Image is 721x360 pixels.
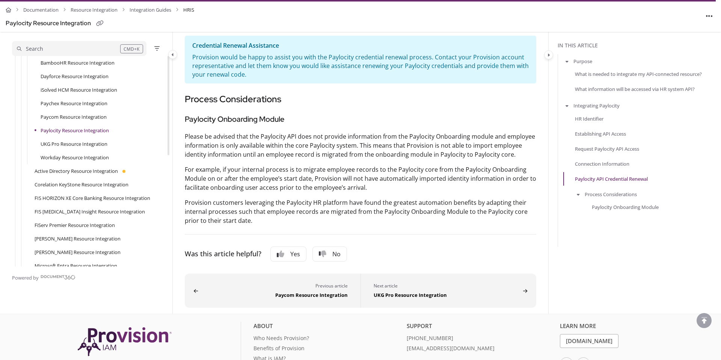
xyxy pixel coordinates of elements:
a: BambooHR Resource Integration [41,59,115,67]
a: Paycom Resource Integration [41,113,107,121]
a: [EMAIL_ADDRESS][DOMAIN_NAME] [407,344,554,354]
button: Paycom Resource Integration [185,274,360,308]
p: Credential Renewal Assistance [192,40,529,51]
img: Document360 [41,275,75,280]
div: Was this article helpful? [185,249,261,259]
a: Benefits of Provision [253,344,401,354]
a: Paychex Resource Integration [41,100,107,107]
a: Microsoft Entra Resource Integration [35,262,117,269]
a: UKG Pro Resource Integration [41,140,107,148]
button: Search [12,41,146,56]
a: What information will be accessed via HR system API? [575,85,695,93]
p: Provision would be happy to assist you with the Paylocity credential renewal process. Contact you... [192,53,529,79]
button: arrow [575,190,582,198]
button: Category toggle [168,50,177,59]
div: In this article [558,41,718,50]
div: Paylocity Resource Integration [6,18,91,29]
button: arrow [564,101,570,110]
button: Yes [270,247,306,262]
a: Workday Resource Integration [41,154,109,161]
span: HRIS [183,5,194,15]
a: Corelation KeyStone Resource Integration [35,181,128,188]
a: Paylocity Resource Integration [41,127,109,134]
button: Copy link of [94,18,106,30]
div: Learn More [560,322,707,334]
a: Paylocity API Credential Renewal [575,175,648,183]
p: Please be advised that the Paylocity API does not provide information from the Paylocity Onboardi... [185,132,536,159]
a: Documentation [23,5,59,15]
a: HR Identifier [575,115,603,122]
div: Search [26,45,43,53]
a: Integration Guides [130,5,171,15]
a: Process Considerations [585,191,637,198]
div: Paycom Resource Integration [201,290,348,299]
div: About [253,322,401,334]
button: UKG Pro Resource Integration [360,274,536,308]
div: CMD+K [120,44,143,53]
button: No [312,247,347,262]
p: Provision customers leveraging the Paylocity HR platform have found the greatest automation benef... [185,198,536,225]
button: Category toggle [544,50,553,59]
img: Provision IAM Onboarding Platform [78,327,172,356]
a: Who Needs Provision? [253,334,401,344]
a: iSolved HCM Resource Integration [41,86,117,94]
h4: Paylocity Onboarding Module [185,113,536,126]
a: Integrating Paylocity [573,102,620,109]
a: What is needed to integrate my API-connected resource? [575,70,702,78]
a: Purpose [573,57,592,65]
button: arrow [564,57,570,65]
a: [PHONE_NUMBER] [407,334,554,344]
a: FIS HORIZON XE Core Banking Resource Integration [35,194,150,202]
a: Home [6,5,11,15]
button: Filter [152,44,161,53]
a: FIS IBS Insight Resource Integration [35,208,145,215]
span: Powered by [12,274,39,281]
a: Request Paylocity API Access [575,145,639,153]
div: UKG Pro Resource Integration [374,290,520,299]
a: Jack Henry Symitar Resource Integration [35,248,121,256]
a: Active Directory Resource Integration [35,167,118,175]
a: Resource Integration [71,5,118,15]
a: Powered by Document360 - opens in a new tab [12,272,75,281]
a: Jack Henry SilverLake Resource Integration [35,235,121,242]
a: Establishing API Access [575,130,626,137]
div: Support [407,322,554,334]
a: [DOMAIN_NAME] [560,334,618,348]
button: Article more options [703,10,715,22]
div: Next article [374,283,520,290]
div: Previous article [201,283,348,290]
a: Dayforce Resource Integration [41,73,109,80]
div: scroll to top [697,313,712,328]
a: Paylocity Onboarding Module [592,203,659,211]
a: Connection Information [575,160,629,168]
p: For example, if your internal process is to migrate employee records to the Paylocity core from t... [185,165,536,192]
a: FiServ Premier Resource Integration [35,221,115,229]
h3: Process Considerations [185,92,536,106]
